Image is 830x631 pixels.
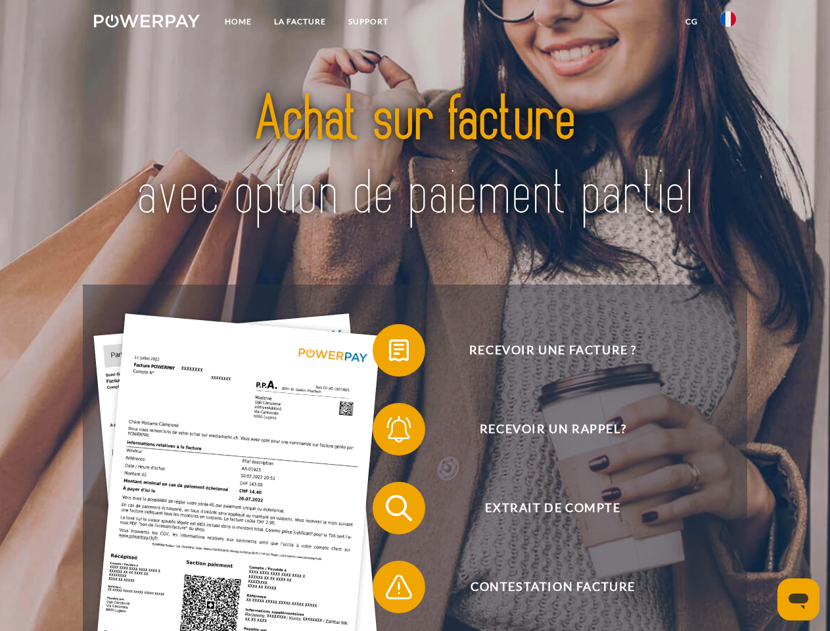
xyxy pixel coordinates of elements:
button: Extrait de compte [373,482,714,534]
button: Contestation Facture [373,561,714,613]
button: Recevoir un rappel? [373,403,714,456]
iframe: Bouton de lancement de la fenêtre de messagerie [777,578,819,620]
a: CG [674,10,709,34]
button: Recevoir une facture ? [373,324,714,377]
img: qb_bill.svg [382,334,415,367]
img: qb_bell.svg [382,413,415,446]
img: title-powerpay_fr.svg [126,63,704,252]
img: qb_search.svg [382,492,415,525]
img: qb_warning.svg [382,571,415,603]
a: Home [214,10,263,34]
span: Contestation Facture [392,561,714,613]
span: Recevoir une facture ? [392,324,714,377]
a: LA FACTURE [263,10,337,34]
span: Extrait de compte [392,482,714,534]
img: logo-powerpay-white.svg [94,14,200,28]
span: Recevoir un rappel? [392,403,714,456]
img: fr [720,11,736,27]
a: Support [337,10,400,34]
